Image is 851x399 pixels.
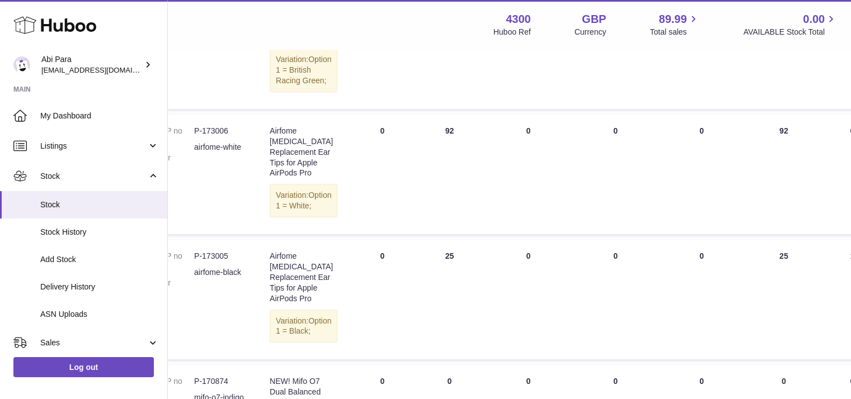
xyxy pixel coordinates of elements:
div: Variation: [270,310,337,343]
div: Variation: [270,48,337,92]
strong: 4300 [506,12,531,27]
span: AVAILABLE Stock Total [743,27,838,37]
div: Currency [575,27,606,37]
span: Option 1 = British Racing Green; [276,55,331,85]
td: 0 [349,240,416,359]
span: 0 [699,126,704,135]
dd: P-173006 [194,126,247,136]
span: Stock [40,171,147,182]
img: Abi@mifo.co.uk [13,56,30,73]
span: [EMAIL_ADDRESS][DOMAIN_NAME] [41,65,164,74]
dd: airfome-black [194,267,247,288]
td: 92 [416,115,483,234]
td: 0 [573,115,657,234]
span: Delivery History [40,282,159,292]
td: 92 [746,115,822,234]
a: 89.99 Total sales [650,12,699,37]
div: Abi Para [41,54,142,75]
span: 0 [699,377,704,386]
span: 0 [699,251,704,260]
span: My Dashboard [40,111,159,121]
div: Variation: [270,184,337,217]
strong: GBP [582,12,606,27]
div: Airfome [MEDICAL_DATA] Replacement Ear Tips for Apple AirPods Pro [270,251,337,303]
dd: P-173005 [194,251,247,262]
div: Airfome [MEDICAL_DATA] Replacement Ear Tips for Apple AirPods Pro [270,126,337,178]
a: Log out [13,357,154,377]
div: Huboo Ref [493,27,531,37]
td: 25 [746,240,822,359]
span: Stock [40,199,159,210]
td: 0 [483,240,573,359]
td: 25 [416,240,483,359]
span: Listings [40,141,147,151]
span: ASN Uploads [40,309,159,320]
span: Add Stock [40,254,159,265]
dd: airfome-white [194,142,247,163]
span: Sales [40,338,147,348]
dd: P-170874 [194,376,247,387]
span: Total sales [650,27,699,37]
td: 0 [483,115,573,234]
span: 89.99 [659,12,687,27]
span: 0.00 [803,12,825,27]
a: 0.00 AVAILABLE Stock Total [743,12,838,37]
td: 0 [349,115,416,234]
td: 0 [573,240,657,359]
span: Stock History [40,227,159,237]
span: Option 1 = Black; [276,316,331,336]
